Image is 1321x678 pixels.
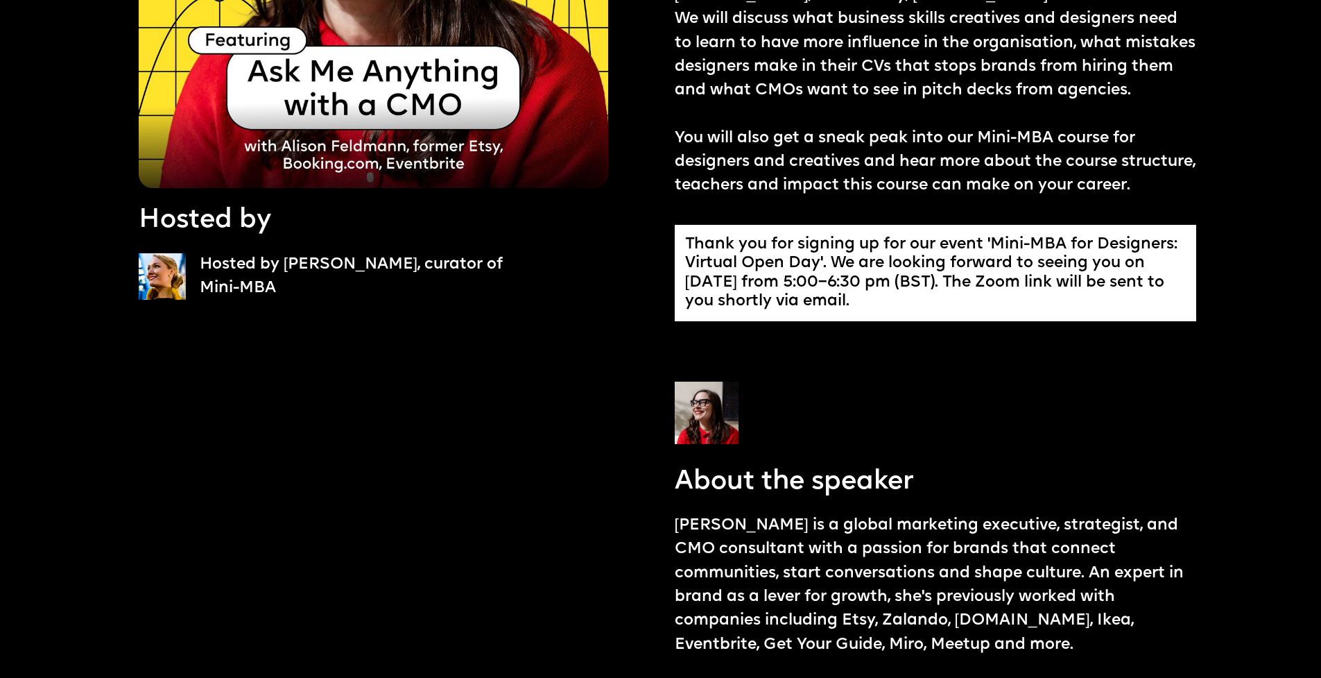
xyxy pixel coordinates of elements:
p: About the speaker [675,464,913,500]
p: [PERSON_NAME] is a global marketing executive, strategist, and CMO consultant with a passion for ... [675,514,1197,657]
p: Hosted by [PERSON_NAME], curator of Mini-MBA [200,253,522,301]
div: Thank you for signing up for our event 'Mini-MBA for Designers: Virtual Open Day'. We are looking... [685,235,1186,312]
p: Hosted by [139,202,271,239]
